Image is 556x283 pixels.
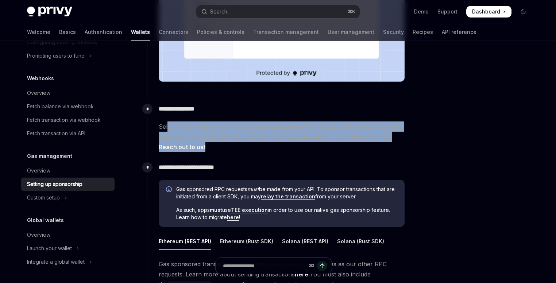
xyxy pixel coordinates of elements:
[27,244,72,253] div: Launch your wallet
[27,7,72,17] img: dark logo
[437,8,457,15] a: Support
[27,230,50,239] div: Overview
[159,143,205,151] a: Reach out to us!
[159,23,188,41] a: Connectors
[210,7,231,16] div: Search...
[517,6,529,18] button: Toggle dark mode
[227,214,239,221] a: here
[159,233,211,250] div: Ethereum (REST API)
[27,193,60,202] div: Custom setup
[21,191,115,204] button: Toggle Custom setup section
[337,233,384,250] div: Solana (Rust SDK)
[27,51,85,60] div: Prompting users to fund
[176,186,397,200] span: Gas sponsored RPC requests be made from your API. To sponsor transactions that are initiated from...
[85,23,122,41] a: Authentication
[21,242,115,255] button: Toggle Launch your wallet section
[131,23,150,41] a: Wallets
[196,5,360,18] button: Open search
[466,6,511,18] a: Dashboard
[27,116,101,124] div: Fetch transaction via webhook
[348,9,355,15] span: ⌘ K
[261,193,315,200] a: relay the transaction
[27,102,94,111] div: Fetch balance via webhook
[27,129,85,138] div: Fetch transaction via API
[21,178,115,191] a: Setting up sponsorship
[21,228,115,241] a: Overview
[27,152,72,160] h5: Gas management
[328,23,374,41] a: User management
[442,23,476,41] a: API reference
[27,89,50,97] div: Overview
[21,49,115,62] button: Toggle Prompting users to fund section
[166,186,173,194] svg: Info
[27,257,85,266] div: Integrate a global wallet
[317,261,327,271] button: Send message
[413,23,433,41] a: Recipes
[27,74,54,83] h5: Webhooks
[247,186,259,192] em: must
[383,23,404,41] a: Security
[21,255,115,268] button: Toggle Integrate a global wallet section
[197,23,244,41] a: Policies & controls
[472,8,500,15] span: Dashboard
[223,258,306,274] input: Ask a question...
[21,127,115,140] a: Fetch transaction via API
[27,166,50,175] div: Overview
[231,207,268,213] a: TEE execution
[21,100,115,113] a: Fetch balance via webhook
[27,180,82,189] div: Setting up sponsorship
[27,216,64,225] h5: Global wallets
[21,164,115,177] a: Overview
[27,23,50,41] a: Welcome
[21,86,115,100] a: Overview
[414,8,429,15] a: Demo
[59,23,76,41] a: Basics
[282,233,328,250] div: Solana (REST API)
[210,207,222,213] strong: must
[253,23,319,41] a: Transaction management
[159,121,405,152] span: Select which chains you want to enable sponsorship for. Sponsored requests may only come from the...
[176,206,397,221] span: As such, apps use in order to use our native gas sponsorship feature. Learn how to migrate !
[220,233,273,250] div: Ethereum (Rust SDK)
[21,113,115,127] a: Fetch transaction via webhook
